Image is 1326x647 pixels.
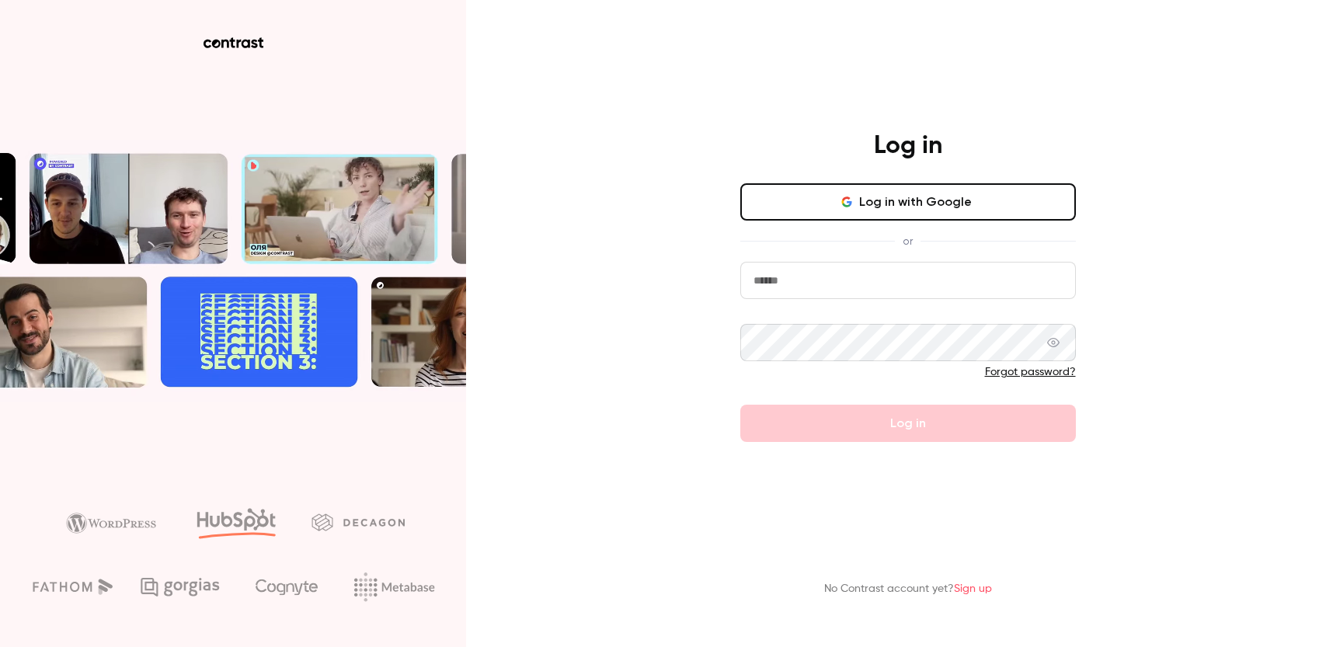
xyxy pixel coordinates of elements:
button: Log in with Google [740,183,1076,221]
h4: Log in [874,130,942,162]
a: Forgot password? [985,367,1076,377]
a: Sign up [954,583,992,594]
span: or [895,233,921,249]
p: No Contrast account yet? [824,581,992,597]
img: decagon [311,513,405,530]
